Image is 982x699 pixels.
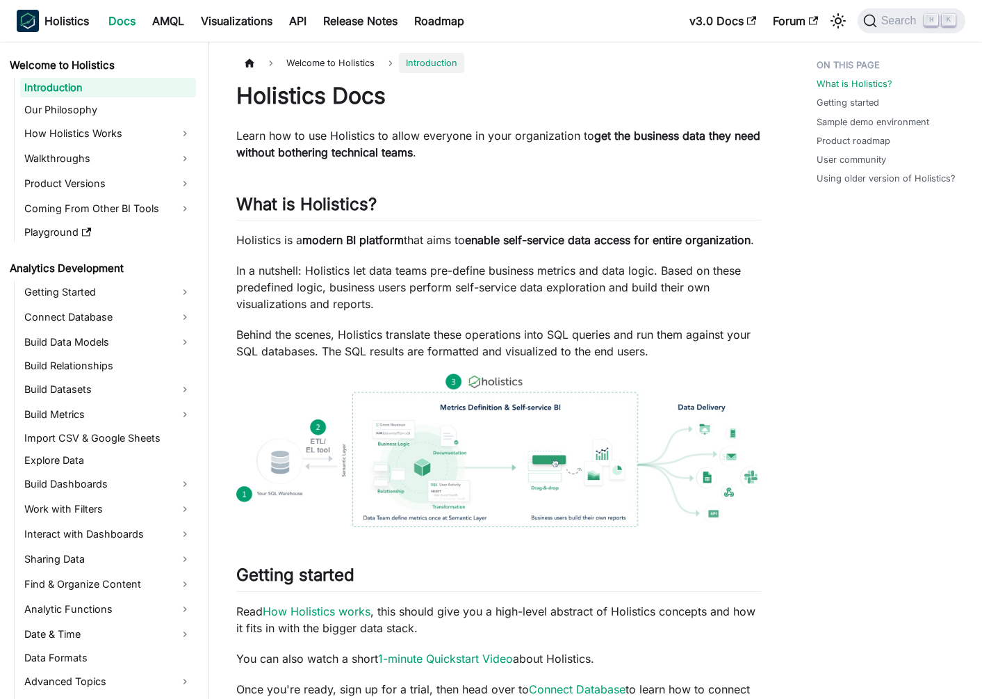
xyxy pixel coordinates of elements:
a: API [281,10,315,32]
a: Work with Filters [20,498,196,520]
h2: What is Holistics? [236,194,761,220]
a: Product Versions [20,172,196,195]
a: Product roadmap [817,134,890,147]
button: Switch between dark and light mode (currently light mode) [827,10,849,32]
img: Holistics [17,10,39,32]
p: Learn how to use Holistics to allow everyone in your organization to . [236,127,761,161]
span: Search [877,15,925,27]
p: Read , this should give you a high-level abstract of Holistics concepts and how it fits in with t... [236,603,761,636]
p: Holistics is a that aims to . [236,232,761,248]
a: Build Data Models [20,331,196,353]
a: Analytic Functions [20,598,196,620]
p: You can also watch a short about Holistics. [236,650,761,667]
span: Introduction [399,53,464,73]
strong: modern BI platform [302,233,404,247]
a: Build Datasets [20,378,196,401]
a: Sample demo environment [817,115,929,129]
a: Our Philosophy [20,100,196,120]
h2: Getting started [236,565,761,591]
a: Interact with Dashboards [20,523,196,545]
a: Playground [20,223,196,242]
a: User community [817,153,886,166]
a: Advanced Topics [20,670,196,693]
a: Find & Organize Content [20,573,196,595]
a: Visualizations [193,10,281,32]
a: Connect Database [529,682,625,696]
a: Welcome to Holistics [6,56,196,75]
p: In a nutshell: Holistics let data teams pre-define business metrics and data logic. Based on thes... [236,262,761,312]
a: What is Holistics? [817,77,892,90]
a: Roadmap [406,10,473,32]
a: AMQL [144,10,193,32]
a: Connect Database [20,306,196,328]
a: Docs [100,10,144,32]
a: 1-minute Quickstart Video [378,652,513,666]
a: Getting started [817,96,879,109]
a: How Holistics works [263,604,370,618]
a: Analytics Development [6,259,196,278]
img: How Holistics fits in your Data Stack [236,373,761,527]
a: Date & Time [20,623,196,645]
a: Walkthroughs [20,147,196,170]
h1: Holistics Docs [236,82,761,110]
a: Using older version of Holistics? [817,172,956,185]
a: Home page [236,53,263,73]
a: How Holistics Works [20,122,196,145]
a: Build Metrics [20,403,196,426]
strong: enable self-service data access for entire organization [465,233,751,247]
a: Data Formats [20,648,196,668]
a: Coming From Other BI Tools [20,198,196,220]
a: Getting Started [20,281,196,303]
a: Release Notes [315,10,406,32]
nav: Breadcrumbs [236,53,761,73]
span: Welcome to Holistics [279,53,382,73]
a: v3.0 Docs [681,10,764,32]
button: Search (Command+K) [858,8,965,33]
a: Build Relationships [20,356,196,376]
a: Build Dashboards [20,473,196,495]
a: Sharing Data [20,548,196,570]
a: Import CSV & Google Sheets [20,428,196,448]
a: Explore Data [20,451,196,470]
b: Holistics [44,13,89,29]
a: Introduction [20,78,196,97]
p: Behind the scenes, Holistics translate these operations into SQL queries and run them against you... [236,326,761,360]
a: Forum [764,10,826,32]
kbd: ⌘ [924,14,938,26]
a: HolisticsHolistics [17,10,89,32]
kbd: K [942,14,956,26]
